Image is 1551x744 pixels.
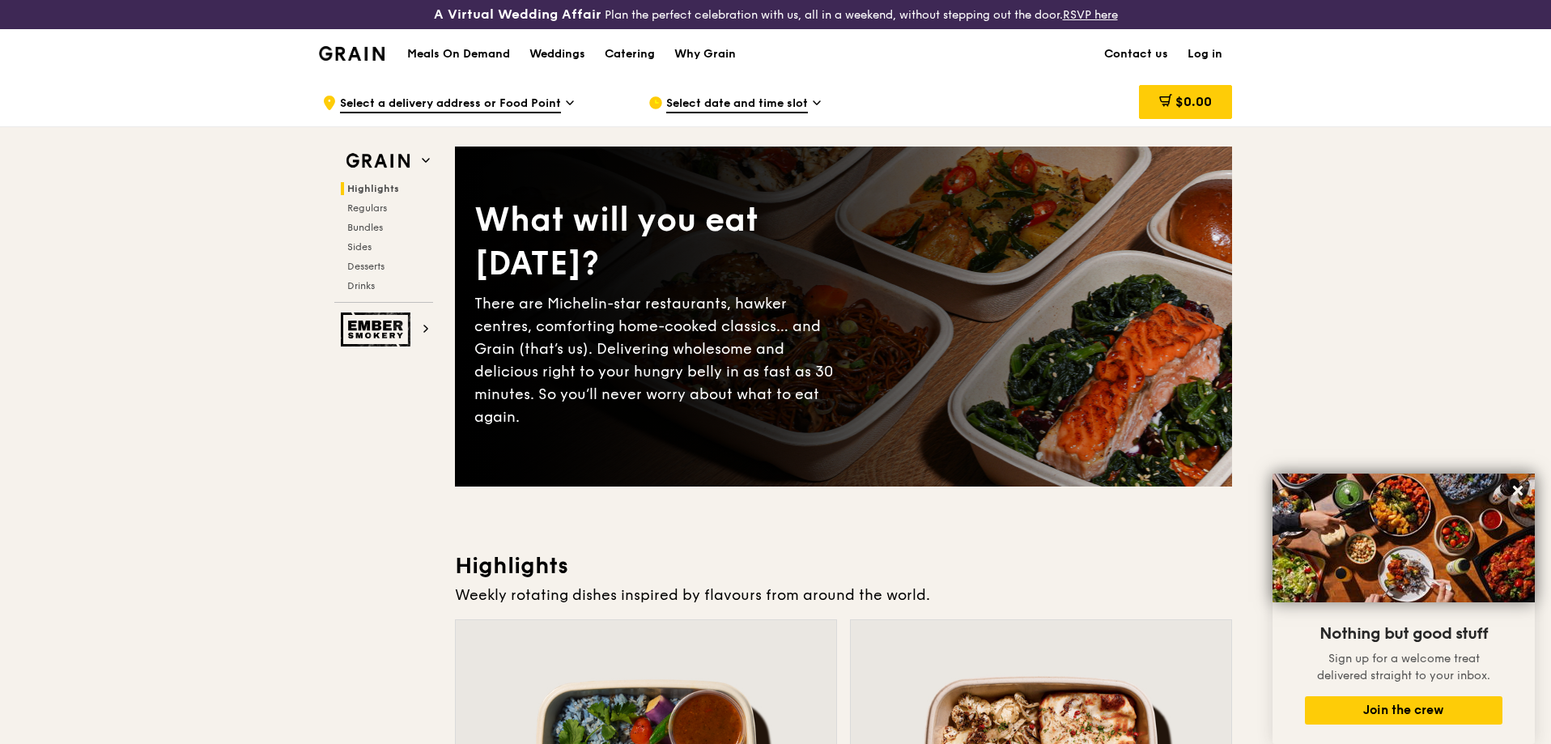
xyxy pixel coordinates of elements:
[1319,624,1488,644] span: Nothing but good stuff
[455,584,1232,606] div: Weekly rotating dishes inspired by flavours from around the world.
[1175,94,1212,109] span: $0.00
[407,46,510,62] h1: Meals On Demand
[347,183,399,194] span: Highlights
[666,96,808,113] span: Select date and time slot
[1505,478,1531,504] button: Close
[319,46,385,61] img: Grain
[529,30,585,79] div: Weddings
[674,30,736,79] div: Why Grain
[605,30,655,79] div: Catering
[455,551,1232,580] h3: Highlights
[1178,30,1232,79] a: Log in
[1317,652,1490,682] span: Sign up for a welcome treat delivered straight to your inbox.
[319,28,385,77] a: GrainGrain
[595,30,665,79] a: Catering
[474,292,843,428] div: There are Michelin-star restaurants, hawker centres, comforting home-cooked classics… and Grain (...
[347,222,383,233] span: Bundles
[434,6,601,23] h3: A Virtual Wedding Affair
[340,96,561,113] span: Select a delivery address or Food Point
[347,202,387,214] span: Regulars
[1305,696,1502,725] button: Join the crew
[347,261,385,272] span: Desserts
[1063,8,1118,22] a: RSVP here
[474,198,843,286] div: What will you eat [DATE]?
[520,30,595,79] a: Weddings
[1094,30,1178,79] a: Contact us
[341,147,415,176] img: Grain web logo
[665,30,746,79] a: Why Grain
[341,312,415,346] img: Ember Smokery web logo
[309,6,1242,23] div: Plan the perfect celebration with us, all in a weekend, without stepping out the door.
[347,241,372,253] span: Sides
[1273,474,1535,602] img: DSC07876-Edit02-Large.jpeg
[347,280,375,291] span: Drinks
